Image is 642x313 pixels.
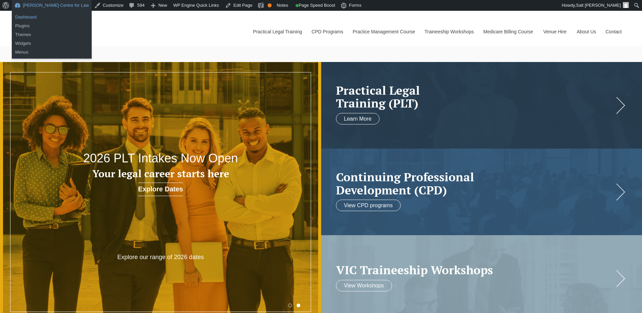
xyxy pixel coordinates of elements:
[12,48,92,57] a: Menus
[336,84,614,109] h2: Practical Legal Training (PLT)
[12,30,92,39] a: Themes
[336,200,401,211] a: View CPD programs
[336,280,392,291] a: View Workshops
[572,17,601,46] a: About Us
[64,152,257,165] h2: 2026 PLT Intakes Now Open
[248,17,307,46] a: Practical Legal Training
[64,168,257,179] h3: Your legal career starts here
[12,22,92,30] a: Plugins
[336,170,614,196] h2: Continuing Professional Development (CPD)
[12,11,92,32] ul: Leo Cussen Centre for Law
[478,17,538,46] a: Medicare Billing Course
[348,17,420,46] a: Practice Management Course
[336,263,614,277] a: VIC Traineeship Workshops
[576,3,621,8] span: Salt [PERSON_NAME]
[336,170,614,196] a: Continuing ProfessionalDevelopment (CPD)
[306,17,347,46] a: CPD Programs
[12,13,92,22] a: Dashboard
[288,304,292,307] button: 1
[268,3,272,7] div: OK
[420,17,478,46] a: Traineeship Workshops
[601,17,627,46] a: Contact
[96,253,225,261] p: Explore our range of 2026 dates
[12,28,92,59] ul: Leo Cussen Centre for Law
[336,113,380,124] a: Learn More
[538,17,572,46] a: Venue Hire
[138,183,183,196] a: Explore Dates
[297,304,300,307] button: 2
[336,84,614,109] a: Practical LegalTraining (PLT)
[12,39,92,48] a: Widgets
